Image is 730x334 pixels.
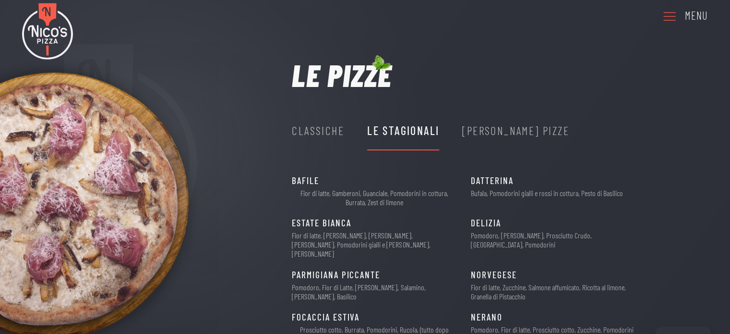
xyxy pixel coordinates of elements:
[292,310,359,325] span: FOCACCIA ESTIVA
[292,231,456,259] p: Fior di latte, [PERSON_NAME], [PERSON_NAME], [PERSON_NAME], Pomodorini gialli e [PERSON_NAME], [P...
[471,268,516,283] span: NORVEGESE
[471,231,635,249] p: Pomodoro, [PERSON_NAME], Prosciutto Crudo, [GEOGRAPHIC_DATA], Pomodorini
[292,268,380,283] span: PARMIGIANA PICCANTE
[22,3,73,60] img: Nico's Pizza Logo Colori
[292,283,456,301] p: Pomodoro, Fior di Latte, [PERSON_NAME], Salamino, [PERSON_NAME], Basilico
[471,188,623,198] p: Bufala, Pomodorini gialli e rossi in cottura, Pesto di Basilico
[292,60,392,90] h1: Le pizze
[471,173,513,188] span: DATTERINA
[292,173,319,188] span: BAFILE
[685,7,708,25] div: Menu
[662,3,708,29] a: Menu
[462,122,569,140] div: [PERSON_NAME] Pizze
[471,283,635,301] p: Fior di latte, Zucchine, Salmone affumicato, Ricotta al limone, Granella di Pistacchio
[292,122,344,140] div: Classiche
[367,122,439,140] div: Le Stagionali
[292,216,351,231] span: ESTATE BIANCA
[471,310,503,325] span: NERANO
[471,216,501,231] span: DELIZIA
[292,188,456,207] p: Fior di latte, Gamberoni, Guanciale, Pomodorini in cottura, Burrata, Zest di limone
